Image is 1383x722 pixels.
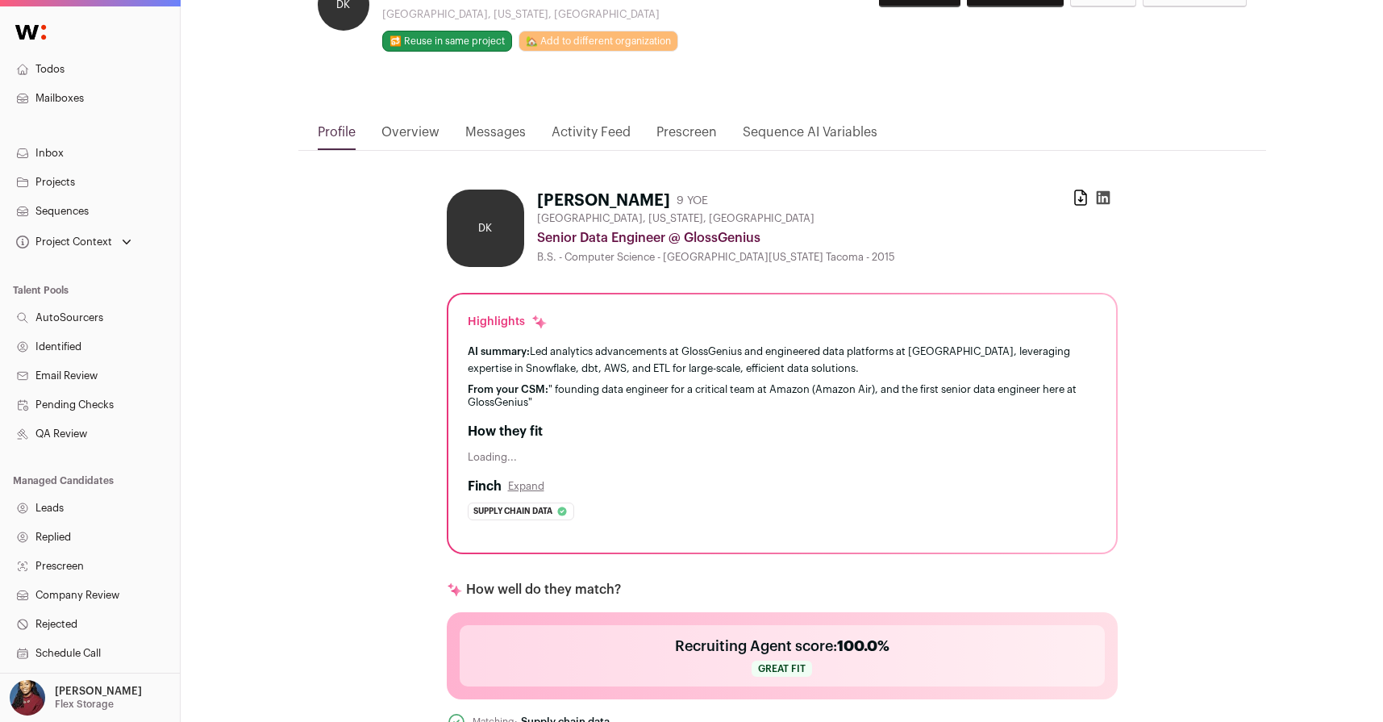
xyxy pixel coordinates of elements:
div: Project Context [13,236,112,248]
img: 10010497-medium_jpg [10,680,45,716]
div: B.S. - Computer Science - [GEOGRAPHIC_DATA][US_STATE] Tacoma - 2015 [537,251,1118,264]
img: Wellfound [6,16,55,48]
div: [GEOGRAPHIC_DATA], [US_STATE], [GEOGRAPHIC_DATA] [382,8,678,21]
h2: How they fit [468,422,1097,441]
a: Overview [381,123,439,150]
div: " founding data engineer for a critical team at Amazon (Amazon Air), and the first senior data en... [468,383,1097,409]
span: AI summary: [468,346,530,357]
div: DK [447,190,524,267]
span: [GEOGRAPHIC_DATA], [US_STATE], [GEOGRAPHIC_DATA] [537,212,814,225]
a: Sequence AI Variables [743,123,877,150]
span: From your CSM: [468,384,548,394]
a: Messages [465,123,526,150]
h1: [PERSON_NAME] [537,190,670,212]
p: [PERSON_NAME] [55,685,142,698]
div: Loading... [468,451,1097,464]
button: Open dropdown [13,231,135,253]
a: 🏡 Add to different organization [519,31,678,52]
div: Led analytics advancements at GlossGenius and engineered data platforms at [GEOGRAPHIC_DATA], lev... [468,343,1097,377]
span: 100.0% [837,639,889,653]
button: Expand [508,480,544,493]
a: Prescreen [656,123,717,150]
button: 🔂 Reuse in same project [382,31,512,52]
span: Supply chain data [473,503,552,520]
span: Great fit [752,661,812,677]
button: Open dropdown [6,680,145,716]
div: Highlights [468,314,548,330]
a: Activity Feed [552,123,631,150]
h2: Recruiting Agent score: [675,635,889,657]
div: 9 YOE [677,193,708,209]
p: Flex Storage [55,698,114,711]
h2: Finch [468,477,502,496]
div: Senior Data Engineer @ GlossGenius [537,228,1118,248]
p: How well do they match? [466,580,621,599]
a: Profile [318,123,356,150]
